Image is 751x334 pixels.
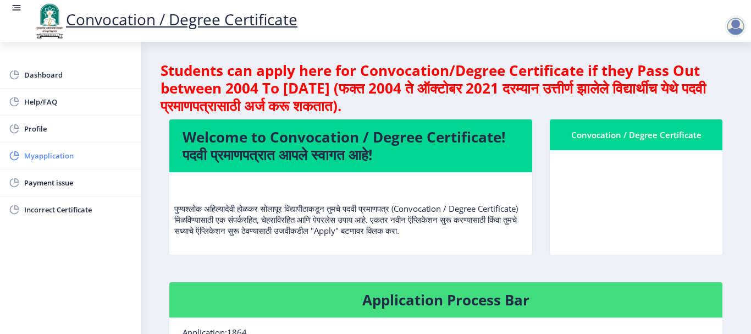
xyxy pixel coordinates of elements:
span: Payment issue [24,176,132,189]
p: पुण्यश्लोक अहिल्यादेवी होळकर सोलापूर विद्यापीठाकडून तुमचे पदवी प्रमाणपत्र (Convocation / Degree C... [174,181,527,236]
span: Myapplication [24,149,132,162]
span: Incorrect Certificate [24,203,132,216]
a: Convocation / Degree Certificate [33,9,297,30]
span: Profile [24,122,132,135]
h4: Application Process Bar [183,291,709,309]
img: logo [33,2,66,40]
h4: Students can apply here for Convocation/Degree Certificate if they Pass Out between 2004 To [DATE... [161,62,731,114]
h4: Welcome to Convocation / Degree Certificate! पदवी प्रमाणपत्रात आपले स्वागत आहे! [183,128,519,163]
div: Convocation / Degree Certificate [563,128,709,141]
span: Help/FAQ [24,95,132,108]
span: Dashboard [24,68,132,81]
